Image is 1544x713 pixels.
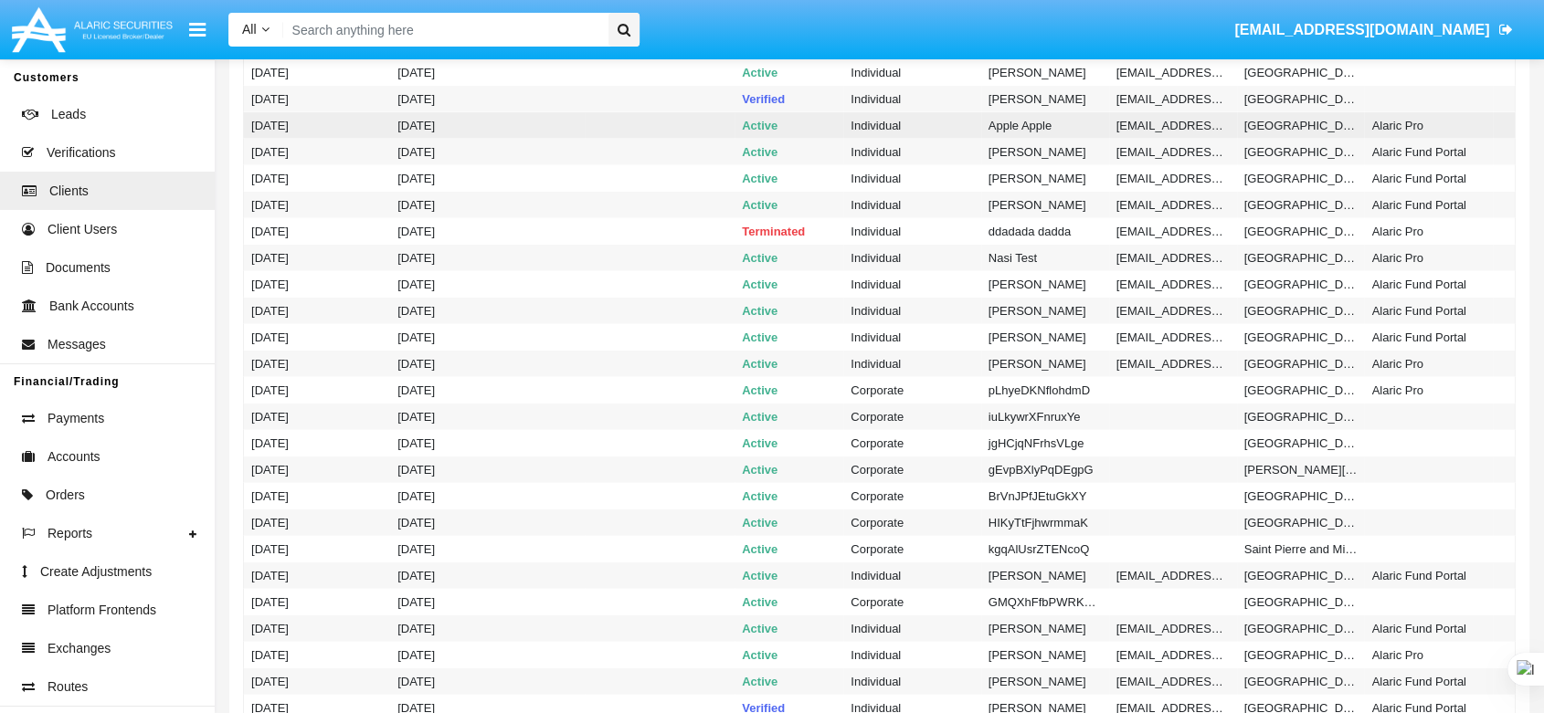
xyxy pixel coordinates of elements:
[390,217,584,244] td: [DATE]
[735,376,843,403] td: Active
[981,323,1109,350] td: [PERSON_NAME]
[1237,191,1365,217] td: [GEOGRAPHIC_DATA]
[390,509,584,535] td: [DATE]
[1226,5,1521,56] a: [EMAIL_ADDRESS][DOMAIN_NAME]
[1237,535,1365,561] td: Saint Pierre and Miquelon
[843,482,980,509] td: Corporate
[735,561,843,588] td: Active
[390,614,584,641] td: [DATE]
[735,614,843,641] td: Active
[1364,217,1492,244] td: Alaric Pro
[244,509,391,535] td: [DATE]
[1109,217,1237,244] td: [EMAIL_ADDRESS][DOMAIN_NAME]
[981,482,1109,509] td: BrVnJPfJEtuGkXY
[981,509,1109,535] td: HIKyTtFjhwrmmaK
[1237,111,1365,138] td: [GEOGRAPHIC_DATA]
[390,164,584,191] td: [DATE]
[390,561,584,588] td: [DATE]
[981,244,1109,270] td: Nasi Test
[390,456,584,482] td: [DATE]
[390,667,584,694] td: [DATE]
[1237,323,1365,350] td: [GEOGRAPHIC_DATA]
[1237,456,1365,482] td: [PERSON_NAME][US_STATE]
[390,58,584,85] td: [DATE]
[244,244,391,270] td: [DATE]
[244,376,391,403] td: [DATE]
[735,270,843,297] td: Active
[1237,429,1365,456] td: [GEOGRAPHIC_DATA], [GEOGRAPHIC_DATA]
[1237,403,1365,429] td: [GEOGRAPHIC_DATA]
[390,588,584,614] td: [DATE]
[843,138,980,164] td: Individual
[244,561,391,588] td: [DATE]
[843,641,980,667] td: Individual
[244,456,391,482] td: [DATE]
[1364,641,1492,667] td: Alaric Pro
[46,486,85,505] span: Orders
[244,297,391,323] td: [DATE]
[1237,350,1365,376] td: [GEOGRAPHIC_DATA]
[843,111,980,138] td: Individual
[843,270,980,297] td: Individual
[390,482,584,509] td: [DATE]
[244,429,391,456] td: [DATE]
[735,58,843,85] td: Active
[1237,614,1365,641] td: [GEOGRAPHIC_DATA]
[1109,350,1237,376] td: [EMAIL_ADDRESS][DOMAIN_NAME]
[244,270,391,297] td: [DATE]
[981,376,1109,403] td: pLhyeDKNflohdmD
[735,164,843,191] td: Active
[735,429,843,456] td: Active
[981,561,1109,588] td: [PERSON_NAME]
[981,297,1109,323] td: [PERSON_NAME]
[244,217,391,244] td: [DATE]
[981,350,1109,376] td: [PERSON_NAME]
[390,535,584,561] td: [DATE]
[47,143,115,163] span: Verifications
[981,111,1109,138] td: Apple Apple
[981,641,1109,667] td: [PERSON_NAME]
[48,601,156,620] span: Platform Frontends
[843,164,980,191] td: Individual
[843,191,980,217] td: Individual
[735,111,843,138] td: Active
[244,58,391,85] td: [DATE]
[1364,297,1492,323] td: Alaric Fund Portal
[1364,376,1492,403] td: Alaric Pro
[843,456,980,482] td: Corporate
[40,562,152,582] span: Create Adjustments
[1109,191,1237,217] td: [EMAIL_ADDRESS][DOMAIN_NAME]
[244,614,391,641] td: [DATE]
[244,350,391,376] td: [DATE]
[242,22,257,37] span: All
[48,639,111,658] span: Exchanges
[1237,376,1365,403] td: [GEOGRAPHIC_DATA]
[244,535,391,561] td: [DATE]
[981,191,1109,217] td: [PERSON_NAME]
[1109,323,1237,350] td: [EMAIL_ADDRESS][DOMAIN_NAME]
[244,85,391,111] td: [DATE]
[735,138,843,164] td: Active
[390,85,584,111] td: [DATE]
[981,614,1109,641] td: [PERSON_NAME]
[48,409,104,428] span: Payments
[981,138,1109,164] td: [PERSON_NAME]
[9,3,175,57] img: Logo image
[981,217,1109,244] td: ddadada dadda
[735,509,843,535] td: Active
[735,191,843,217] td: Active
[49,182,89,201] span: Clients
[1234,22,1489,37] span: [EMAIL_ADDRESS][DOMAIN_NAME]
[843,376,980,403] td: Corporate
[390,641,584,667] td: [DATE]
[1237,509,1365,535] td: [GEOGRAPHIC_DATA]
[735,482,843,509] td: Active
[1364,191,1492,217] td: Alaric Fund Portal
[735,217,843,244] td: Terminated
[1237,85,1365,111] td: [GEOGRAPHIC_DATA]
[981,270,1109,297] td: [PERSON_NAME]
[390,403,584,429] td: [DATE]
[1109,85,1237,111] td: [EMAIL_ADDRESS][DOMAIN_NAME]
[1364,323,1492,350] td: Alaric Fund Portal
[843,509,980,535] td: Corporate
